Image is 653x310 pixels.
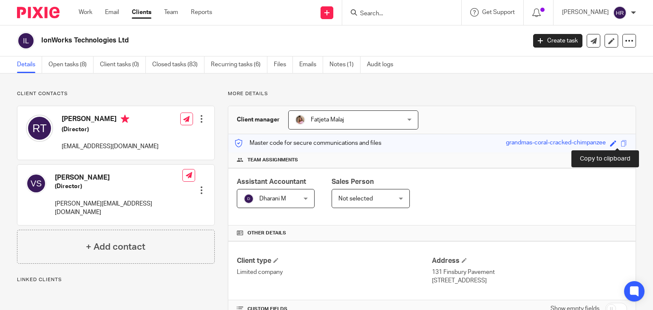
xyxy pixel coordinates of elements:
[132,8,151,17] a: Clients
[211,56,267,73] a: Recurring tasks (6)
[432,276,627,285] p: [STREET_ADDRESS]
[228,90,636,97] p: More details
[247,157,298,163] span: Team assignments
[191,8,212,17] a: Reports
[100,56,146,73] a: Client tasks (0)
[17,56,42,73] a: Details
[295,115,305,125] img: MicrosoftTeams-image%20(5).png
[26,173,46,194] img: svg%3E
[237,268,432,276] p: Limited company
[62,125,159,134] h5: (Director)
[55,200,182,217] p: [PERSON_NAME][EMAIL_ADDRESS][DOMAIN_NAME]
[332,178,374,185] span: Sales Person
[237,116,280,124] h3: Client manager
[533,34,582,48] a: Create task
[62,142,159,151] p: [EMAIL_ADDRESS][DOMAIN_NAME]
[299,56,323,73] a: Emails
[482,9,515,15] span: Get Support
[55,182,182,191] h5: (Director)
[48,56,94,73] a: Open tasks (8)
[86,240,145,254] h4: + Add contact
[17,90,215,97] p: Client contacts
[506,138,606,148] div: grandmas-coral-cracked-chimpanzee
[432,256,627,265] h4: Address
[121,115,129,123] i: Primary
[41,36,425,45] h2: IonWorks Technologies Ltd
[235,139,381,147] p: Master code for secure communications and files
[613,6,627,20] img: svg%3E
[237,256,432,265] h4: Client type
[562,8,609,17] p: [PERSON_NAME]
[17,32,35,50] img: svg%3E
[311,117,344,123] span: Fatjeta Malaj
[62,115,159,125] h4: [PERSON_NAME]
[237,178,306,185] span: Assistant Accountant
[367,56,400,73] a: Audit logs
[259,196,286,202] span: Dharani M
[244,194,254,204] img: svg%3E
[55,173,182,182] h4: [PERSON_NAME]
[26,115,53,142] img: svg%3E
[274,56,293,73] a: Files
[359,10,436,18] input: Search
[329,56,361,73] a: Notes (1)
[152,56,204,73] a: Closed tasks (83)
[164,8,178,17] a: Team
[17,7,60,18] img: Pixie
[432,268,627,276] p: 131 Finsbury Pavement
[17,276,215,283] p: Linked clients
[105,8,119,17] a: Email
[338,196,373,202] span: Not selected
[79,8,92,17] a: Work
[247,230,286,237] span: Other details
